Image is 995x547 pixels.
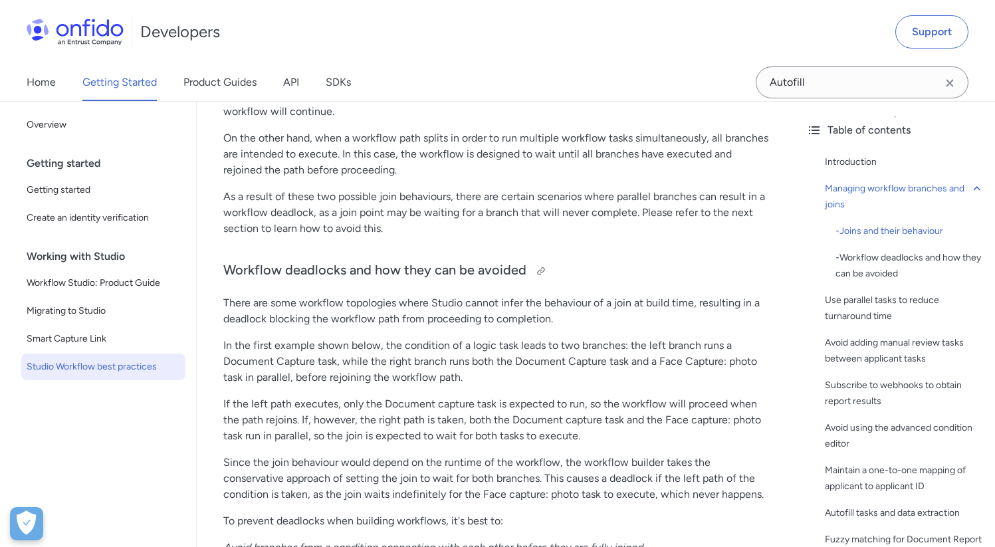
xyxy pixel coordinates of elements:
a: Home [27,64,56,101]
p: To prevent deadlocks when building workflows, it's best to: [223,513,769,529]
a: Studio Workflow best practices [21,354,185,380]
a: Introduction [825,154,984,170]
a: Getting Started [82,64,157,101]
div: Getting started [27,150,191,177]
div: - Joins and their behaviour [835,223,984,239]
p: Since the join behaviour would depend on the runtime of the workflow, the workflow builder takes ... [223,455,769,502]
a: Migrating to Studio [21,298,185,324]
a: -Workflow deadlocks and how they can be avoided [835,250,984,282]
a: SDKs [326,64,351,101]
a: Avoid using the advanced condition editor [825,420,984,452]
span: Getting started [27,182,180,198]
div: Working with Studio [27,243,191,270]
a: API [283,64,299,101]
a: Use parallel tasks to reduce turnaround time [825,292,984,324]
a: Maintain a one-to-one mapping of applicant to applicant ID [825,463,984,494]
div: Table of contents [806,122,984,138]
a: Subscribe to webhooks to obtain report results [825,378,984,409]
a: Overview [21,112,185,138]
a: Autofill tasks and data extraction [825,505,984,521]
h3: Workflow deadlocks and how they can be avoided [223,261,769,282]
p: As a result of these two possible join behaviours, there are certain scenarios where parallel bra... [223,189,769,237]
a: Smart Capture Link [21,326,185,352]
a: Product Guides [183,64,257,101]
div: Cookie Preferences [10,507,43,540]
a: Getting started [21,177,185,203]
p: There are some workflow topologies where Studio cannot infer the behaviour of a join at build tim... [223,295,769,327]
span: Create an identity verification [27,210,180,226]
a: Managing workflow branches and joins [825,181,984,213]
span: Overview [27,117,180,133]
a: Create an identity verification [21,205,185,231]
span: Smart Capture Link [27,331,180,347]
svg: Clear search field button [942,75,958,91]
p: If the left path executes, only the Document capture task is expected to run, so the workflow wil... [223,396,769,444]
span: Workflow Studio: Product Guide [27,275,180,291]
p: On the other hand, when a workflow path splits in order to run multiple workflow tasks simultaneo... [223,130,769,178]
a: Avoid adding manual review tasks between applicant tasks [825,335,984,367]
button: Open Preferences [10,507,43,540]
span: Studio Workflow best practices [27,359,180,375]
img: Onfido Logo [27,19,124,45]
span: Migrating to Studio [27,303,180,319]
a: Workflow Studio: Product Guide [21,270,185,296]
input: Onfido search input field [756,66,968,98]
a: Support [895,15,968,49]
a: -Joins and their behaviour [835,223,984,239]
h1: Developers [140,21,220,43]
div: - Workflow deadlocks and how they can be avoided [835,250,984,282]
p: In the first example shown below, the condition of a logic task leads to two branches: the left b... [223,338,769,385]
